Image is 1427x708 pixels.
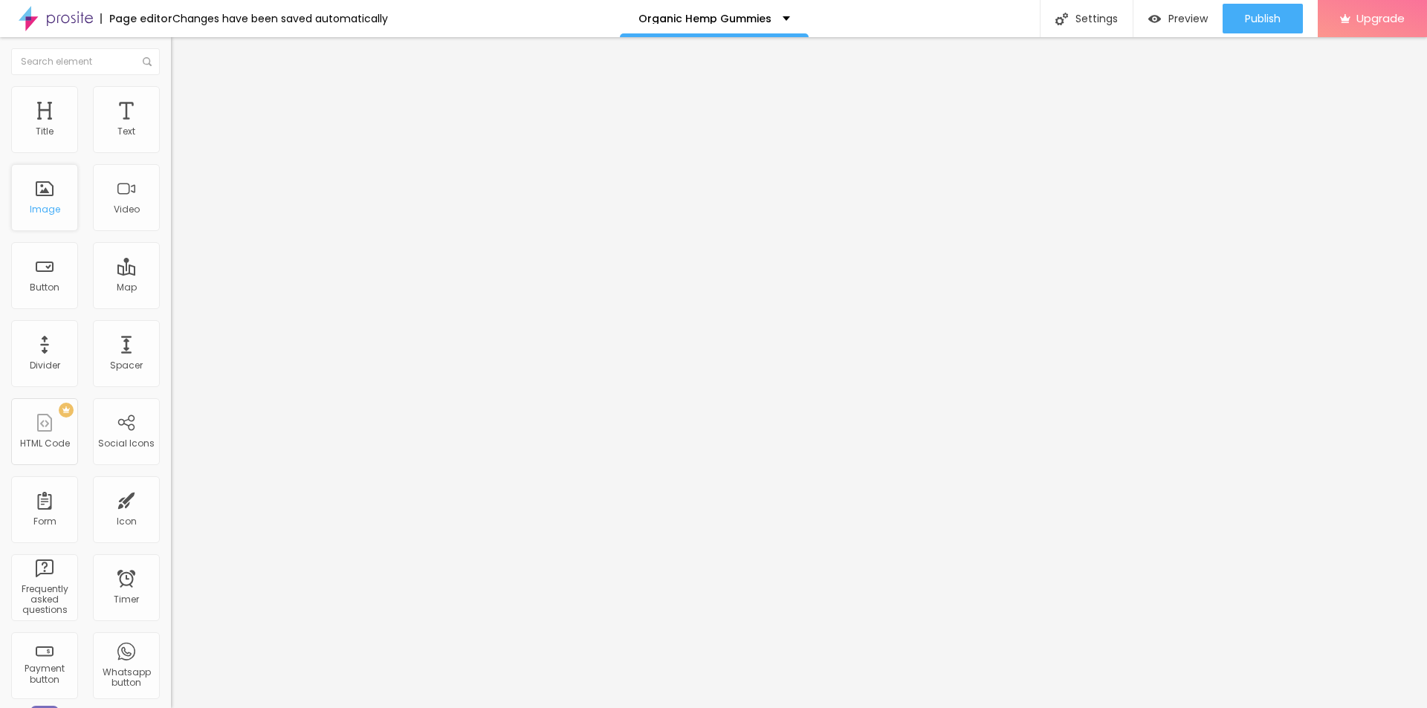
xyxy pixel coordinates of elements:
div: HTML Code [20,438,70,449]
button: Preview [1133,4,1223,33]
button: Publish [1223,4,1303,33]
div: Whatsapp button [97,667,155,689]
div: Changes have been saved automatically [172,13,388,24]
div: Text [117,126,135,137]
div: Timer [114,594,139,605]
span: Publish [1245,13,1281,25]
div: Form [33,516,56,527]
p: Organic Hemp Gummies [638,13,771,24]
div: Spacer [110,360,143,371]
img: view-1.svg [1148,13,1161,25]
div: Map [117,282,137,293]
span: Preview [1168,13,1208,25]
img: Icone [143,57,152,66]
div: Payment button [15,663,74,685]
div: Button [30,282,59,293]
input: Search element [11,48,160,75]
div: Page editor [100,13,172,24]
div: Video [114,204,140,215]
div: Icon [117,516,137,527]
img: Icone [1055,13,1068,25]
div: Image [30,204,60,215]
iframe: Editor [171,37,1427,708]
div: Social Icons [98,438,155,449]
span: Upgrade [1356,12,1405,25]
div: Title [36,126,54,137]
div: Divider [30,360,60,371]
div: Frequently asked questions [15,584,74,616]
